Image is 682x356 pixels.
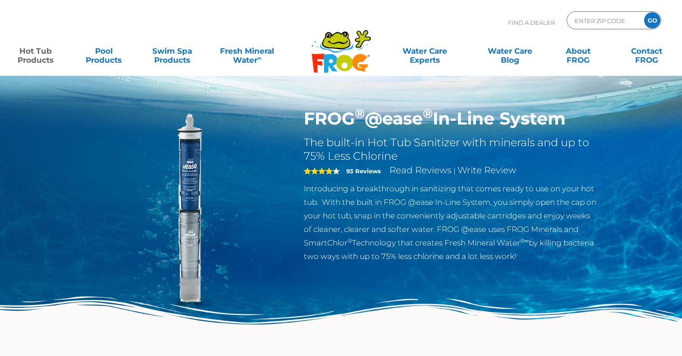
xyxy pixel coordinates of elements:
p: Introducing a breakthrough in sanitizing that comes ready to use on your hot tub. With the built ... [304,182,598,263]
strong: 93 Reviews [346,167,381,175]
h1: FROG @ease In-Line System [304,108,598,129]
p: Find A Dealer [508,11,555,34]
span: 4 [304,167,333,175]
input: GO [644,12,660,28]
a: Read Reviews [389,165,452,176]
img: inline-system.png [84,108,291,315]
a: AboutFROG [552,42,605,60]
h2: The built-in Hot Tub Sanitizer with minerals and up to 75% Less Chlorine [304,136,598,163]
a: PoolProducts [78,42,131,60]
sup: ® [348,237,352,244]
a: Hot TubProducts [9,42,62,60]
a: Swim SpaProducts [146,42,199,60]
a: Write Review [458,165,516,176]
img: Frog Products Logo [307,18,376,73]
sup: ® [355,106,365,121]
sup: ® [423,106,433,121]
span: | [453,166,456,175]
a: Fresh MineralWater∞ [214,42,280,60]
a: ContactFROG [620,42,673,60]
sup: ∞ [257,55,261,61]
a: Water CareExperts [382,42,468,60]
sup: ®∞ [520,237,529,244]
a: Water CareBlog [483,42,536,60]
